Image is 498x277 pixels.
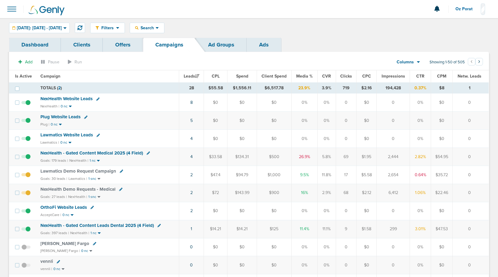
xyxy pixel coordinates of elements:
td: $22.46 [431,184,453,202]
a: 2 [190,172,193,177]
a: 8 [190,100,193,105]
span: 2 [58,85,61,91]
small: Goals: 179 leads | [40,158,68,163]
button: Add [15,58,36,66]
td: 5.8% [317,148,336,166]
td: 0% [292,256,318,274]
td: 2,444 [377,148,410,166]
span: OrthoFi Website Leads [40,205,87,210]
td: 1.06% [410,184,431,202]
span: Filters [99,25,116,30]
td: 9.5% [292,166,318,184]
td: 0% [292,238,318,256]
td: $94.79 [227,166,257,184]
td: $125 [257,220,291,238]
td: 68 [336,184,356,202]
td: $55.58 [204,82,227,94]
span: Impressions [382,74,405,79]
td: 0 [453,238,489,256]
small: Goals: 27 leads | [40,195,67,199]
td: 0 [453,148,489,166]
a: 0 [190,263,193,268]
span: Lawmatics Demo Request Campaign [40,168,116,174]
td: 0 [336,112,356,130]
td: 3.9% [317,82,336,94]
td: 6,412 [377,184,410,202]
td: $47.53 [431,220,453,238]
span: Is Active [15,74,32,79]
td: 0 [377,130,410,148]
small: 1 nc [90,231,97,235]
td: 0% [410,112,431,130]
small: 0 nc [53,267,60,271]
td: 2,654 [377,166,410,184]
small: [PERSON_NAME] Fargo | [40,249,80,253]
span: NexHealth - Gated Content Leads Dental 2025 (4 Field) [40,223,154,228]
span: CTR [416,74,424,79]
a: Ads [247,38,281,52]
td: $0 [356,238,376,256]
td: $0 [356,130,376,148]
td: 2.82% [410,148,431,166]
td: $1.58 [356,220,376,238]
td: $54.95 [431,148,453,166]
td: 0% [292,94,318,112]
span: Showing 1-50 of 505 [430,60,465,65]
td: $0 [257,112,291,130]
td: $0 [204,202,227,220]
td: $8 [431,82,453,94]
a: Offers [103,38,143,52]
td: $500 [257,148,291,166]
td: 9 [336,220,356,238]
td: $47.4 [204,166,227,184]
td: $2.12 [356,184,376,202]
td: 0 [336,94,356,112]
td: 0% [410,202,431,220]
td: 0 [453,112,489,130]
small: Goals: 30 leads | [40,177,67,181]
td: $0 [204,112,227,130]
td: 0% [317,94,336,112]
td: 719 [336,82,356,94]
td: 17 [336,166,356,184]
td: 11.1% [317,220,336,238]
td: 1 [453,82,489,94]
td: 0 [453,94,489,112]
td: $72 [204,184,227,202]
td: 11.4% [292,220,318,238]
td: 0 [336,202,356,220]
td: 0% [317,202,336,220]
td: $0 [431,112,453,130]
span: NexHealth - Gated Content Medical 2025 (4 Field) [40,150,143,156]
a: Dashboard [9,38,61,52]
td: $2.16 [356,82,376,94]
td: 0 [336,130,356,148]
td: 0 [336,256,356,274]
td: $0 [227,202,257,220]
span: Client Spend [262,74,287,79]
small: Lawmatics | [68,177,87,181]
span: Plug Website Leads [40,114,81,119]
small: 1 nc [90,158,96,163]
span: Search [138,25,156,30]
td: $0 [356,94,376,112]
small: 0 nc [51,122,58,127]
span: vennli [40,259,53,264]
small: 0 nc [81,249,88,253]
td: 0% [410,238,431,256]
td: $900 [257,184,291,202]
span: CPM [437,74,446,79]
td: 0 [453,256,489,274]
td: $0 [431,130,453,148]
td: $14.21 [204,220,227,238]
small: NexHealth | [70,231,89,235]
small: 0 nc [61,104,68,109]
span: Spend [236,74,248,79]
span: Campaign [40,74,60,79]
span: NexHealth Website Leads [40,96,93,101]
td: $14.21 [227,220,257,238]
td: 0.64% [410,166,431,184]
td: $0 [431,202,453,220]
small: NexHealth | [68,195,87,199]
td: 3.01% [410,220,431,238]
